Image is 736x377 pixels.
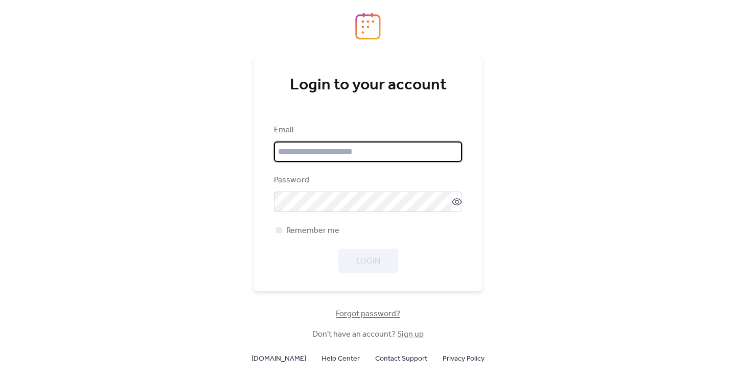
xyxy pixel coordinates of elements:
[274,124,460,136] div: Email
[355,12,381,40] img: logo
[274,75,462,96] div: Login to your account
[336,308,400,320] span: Forgot password?
[251,353,306,365] span: [DOMAIN_NAME]
[274,174,460,186] div: Password
[443,352,485,365] a: Privacy Policy
[375,353,427,365] span: Contact Support
[336,311,400,317] a: Forgot password?
[312,328,424,341] span: Don't have an account?
[397,326,424,342] a: Sign up
[375,352,427,365] a: Contact Support
[286,225,339,237] span: Remember me
[321,352,360,365] a: Help Center
[251,352,306,365] a: [DOMAIN_NAME]
[443,353,485,365] span: Privacy Policy
[321,353,360,365] span: Help Center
